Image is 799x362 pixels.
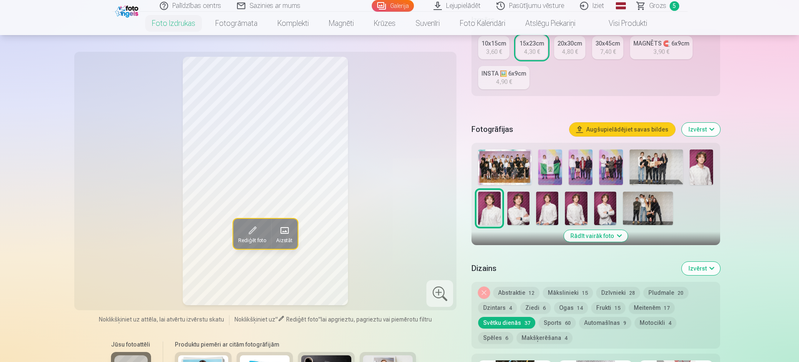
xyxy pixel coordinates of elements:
[653,48,669,56] div: 3,90 €
[524,320,530,326] span: 37
[276,237,292,244] span: Aizstāt
[543,305,546,311] span: 6
[478,66,529,89] a: INSTA 🖼️ 6x9cm4,90 €
[682,123,720,136] button: Izvērst
[682,262,720,275] button: Izvērst
[582,290,588,296] span: 15
[271,219,297,249] button: Aizstāt
[115,3,141,18] img: /fa1
[267,12,319,35] a: Komplekti
[238,237,266,244] span: Rediģēt foto
[664,305,670,311] span: 17
[275,316,278,323] span: "
[562,48,578,56] div: 4,80 €
[579,317,631,329] button: Automašīnas9
[649,1,666,11] span: Grozs
[321,316,432,323] span: lai apgrieztu, pagrieztu vai piemērotu filtru
[520,302,551,314] button: Ziedi6
[515,12,585,35] a: Atslēgu piekariņi
[596,287,640,299] button: Dzīvnieki28
[205,12,267,35] a: Fotogrāmata
[478,302,517,314] button: Dzintars4
[630,36,693,59] a: MAGNĒTS 🧲 6x9cm3,90 €
[519,39,544,48] div: 15x23cm
[471,263,675,274] h5: Dizains
[570,123,675,136] button: Augšupielādējiet savas bildes
[600,48,616,56] div: 7,40 €
[565,320,571,326] span: 60
[517,332,572,344] button: Makšķerēšana4
[595,39,620,48] div: 30x45cm
[564,230,628,242] button: Rādīt vairāk foto
[529,290,534,296] span: 12
[286,316,318,323] span: Rediģēt foto
[505,335,508,341] span: 6
[516,36,547,59] a: 15x23cm4,30 €
[318,316,321,323] span: "
[670,1,679,11] span: 5
[524,48,540,56] div: 4,30 €
[496,78,512,86] div: 4,90 €
[591,302,625,314] button: Frukti15
[585,12,657,35] a: Visi produkti
[450,12,515,35] a: Foto kalendāri
[557,39,582,48] div: 20x30cm
[99,315,224,324] span: Noklikšķiniet uz attēla, lai atvērtu izvērstu skatu
[319,12,364,35] a: Magnēti
[577,305,583,311] span: 14
[142,12,205,35] a: Foto izdrukas
[635,317,676,329] button: Motocikli4
[615,305,620,311] span: 15
[629,290,635,296] span: 28
[509,305,512,311] span: 4
[678,290,683,296] span: 20
[539,317,576,329] button: Sports60
[629,302,675,314] button: Meitenēm17
[623,320,626,326] span: 9
[234,316,275,323] span: Noklikšķiniet uz
[493,287,539,299] button: Abstraktie12
[543,287,593,299] button: Mākslinieki15
[471,124,562,135] h5: Fotogrāfijas
[478,332,513,344] button: Spēles6
[565,335,567,341] span: 4
[592,36,623,59] a: 30x45cm7,40 €
[633,39,689,48] div: MAGNĒTS 🧲 6x9cm
[643,287,688,299] button: Pludmale20
[554,302,588,314] button: Ogas14
[554,36,585,59] a: 20x30cm4,80 €
[406,12,450,35] a: Suvenīri
[171,340,419,349] h6: Produktu piemēri ar citām fotogrāfijām
[478,36,509,59] a: 10x15cm3,60 €
[668,320,671,326] span: 4
[481,69,526,78] div: INSTA 🖼️ 6x9cm
[481,39,506,48] div: 10x15cm
[486,48,502,56] div: 3,60 €
[111,340,151,349] h6: Jūsu fotoattēli
[478,317,535,329] button: Svētku dienās37
[364,12,406,35] a: Krūzes
[233,219,271,249] button: Rediģēt foto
